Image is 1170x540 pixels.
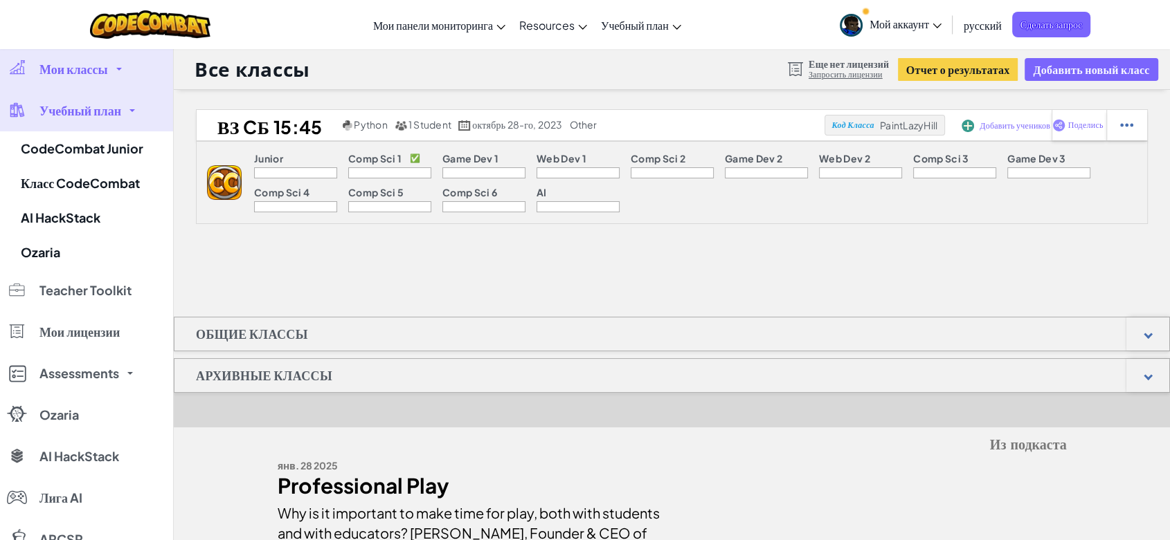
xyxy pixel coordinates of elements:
[819,153,870,164] p: Web Dev 2
[512,6,594,44] a: Resources
[278,476,662,496] div: Professional Play
[39,326,120,338] span: Мои лицензии
[254,187,309,198] p: Comp Sci 4
[410,153,420,164] p: ✅
[254,153,283,164] p: Junior
[408,118,451,131] span: 1 Student
[197,115,825,136] a: ВЗ CБ 15:45 Python 1 Student октябрь 28-го, 2023 other
[174,358,354,393] h1: Архивные классы
[601,18,669,32] span: Учебный план
[197,115,339,136] h2: ВЗ CБ 15:45
[354,118,387,131] span: Python
[537,187,547,198] p: AI
[39,450,119,463] span: AI HackStack
[39,367,119,380] span: Assessments
[840,14,863,37] img: avatar
[537,153,586,164] p: Web Dev 1
[39,492,82,504] span: Лига AI
[348,153,402,164] p: Comp Sci 1
[519,18,575,32] span: Resources
[1025,58,1158,81] button: Добавить новый класс
[870,17,942,31] span: Мой аккаунт
[174,317,330,351] h1: Общие классы
[980,122,1050,130] span: Добавить учеников
[195,56,310,82] h1: Все классы
[442,187,497,198] p: Comp Sci 6
[458,120,471,131] img: calendar.svg
[39,104,121,117] span: Учебный план
[278,456,662,476] div: янв. 28 2025
[442,153,498,164] p: Game Dev 1
[962,120,974,132] img: IconAddStudents.svg
[373,18,493,32] span: Мои панели мониторинга
[831,121,874,129] span: Код Класса
[1007,153,1065,164] p: Game Dev 3
[964,18,1002,32] span: русский
[39,284,132,297] span: Teacher Toolkit
[913,153,969,164] p: Comp Sci 3
[1068,121,1104,129] span: Поделись
[725,153,782,164] p: Game Dev 2
[809,69,889,80] a: Запросить лицензии
[395,120,407,131] img: MultipleUsers.png
[1120,119,1133,131] img: IconStudentEllipsis.svg
[1012,12,1091,37] a: Сделать запрос
[348,187,404,198] p: Comp Sci 5
[90,10,211,39] img: CodeCombat logo
[39,409,79,421] span: Ozaria
[809,58,889,69] span: Еще нет лицензий
[569,119,597,131] div: other
[594,6,688,44] a: Учебный план
[1052,119,1065,131] img: IconShare_Purple.svg
[343,120,353,131] img: python.png
[39,63,108,75] span: Мои классы
[207,165,242,200] img: logo
[472,118,562,131] span: октябрь 28-го, 2023
[278,434,1067,456] h5: Из подкаста
[833,3,948,46] a: Мой аккаунт
[366,6,512,44] a: Мои панели мониторинга
[957,6,1009,44] a: русский
[898,58,1018,81] button: Отчет о результатах
[880,119,937,131] span: PaintLazyHill
[631,153,685,164] p: Comp Sci 2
